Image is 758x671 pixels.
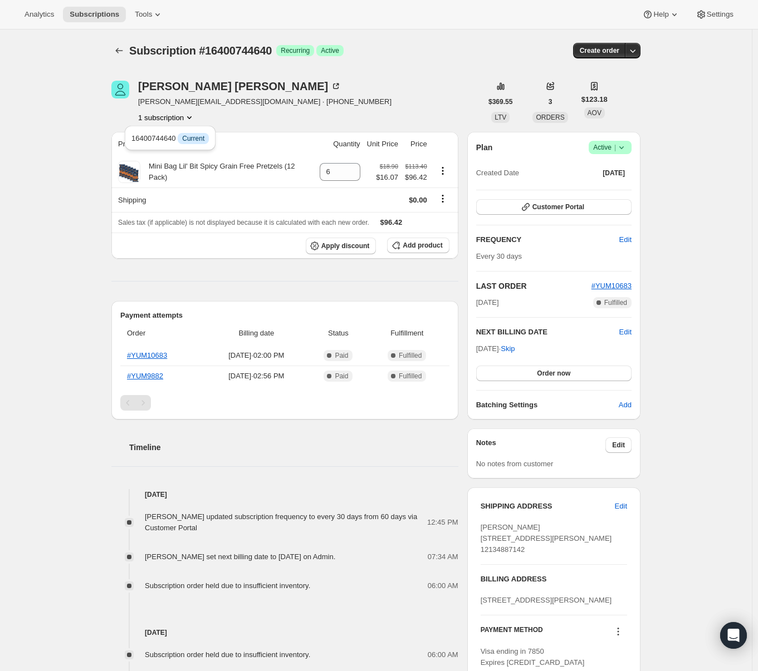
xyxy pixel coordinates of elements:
button: Subscriptions [111,43,127,58]
nav: Pagination [120,395,449,411]
button: Apply discount [306,238,376,254]
span: Customer Portal [532,203,584,211]
span: Every 30 days [476,252,522,260]
button: Order now [476,366,632,381]
h2: NEXT BILLING DATE [476,327,619,338]
button: Edit [619,327,632,338]
span: [STREET_ADDRESS][PERSON_NAME] [481,596,612,604]
span: [PERSON_NAME][EMAIL_ADDRESS][DOMAIN_NAME] · [PHONE_NUMBER] [138,96,392,107]
button: #YUM10683 [591,280,632,292]
span: Add product [403,241,442,250]
span: Visa ending in 7850 Expires [CREDIT_CARD_DATA] [481,647,585,667]
span: [DATE] [476,297,499,308]
span: $123.18 [581,94,608,105]
h2: LAST ORDER [476,280,591,292]
span: Create order [580,46,619,55]
span: Current [182,134,204,143]
h2: Plan [476,142,493,153]
span: Status [312,328,365,339]
span: Settings [707,10,733,19]
span: Order now [537,369,570,378]
span: $0.00 [409,196,427,204]
div: Mini Bag Lil' Bit Spicy Grain Free Pretzels (12 Pack) [140,161,313,183]
button: 16400744640 InfoCurrent [128,129,212,147]
small: $18.90 [380,163,398,170]
span: 16400744640 [131,134,209,142]
button: Tools [128,7,170,22]
a: #YUM10683 [127,351,167,359]
th: Order [120,321,204,346]
span: Recurring [281,46,310,55]
span: Apply discount [321,241,370,250]
span: Subscriptions [70,10,119,19]
button: Add [612,396,638,414]
h4: [DATE] [111,489,458,500]
span: $96.42 [405,172,427,183]
h2: Payment attempts [120,310,449,321]
div: [PERSON_NAME] [PERSON_NAME] [138,81,341,92]
span: Subscription #16400744640 [129,45,272,57]
button: Edit [608,497,634,515]
span: [DATE] · 02:00 PM [208,350,305,361]
span: Subscription order held due to insufficient inventory. [145,650,310,659]
button: Edit [613,231,638,249]
span: Billing date [208,328,305,339]
span: Wendy Rice-Isaacs [111,81,129,98]
span: | [614,143,616,152]
button: Product actions [138,112,195,123]
span: AOV [588,109,601,117]
span: Fulfilled [399,351,422,360]
span: 06:00 AM [428,580,458,591]
span: #YUM10683 [591,282,632,290]
h6: Batching Settings [476,399,619,411]
button: Skip [494,340,521,358]
span: [DATE] [603,169,625,177]
button: Edit [605,437,632,453]
h3: BILLING ADDRESS [481,574,627,585]
span: [DATE] · 02:56 PM [208,371,305,382]
th: Product [111,132,316,156]
h3: Notes [476,437,606,453]
h3: SHIPPING ADDRESS [481,501,615,512]
span: Fulfillment [371,328,443,339]
span: Add [619,399,632,411]
span: 3 [549,97,552,106]
button: Customer Portal [476,199,632,215]
button: [DATE] [596,165,632,181]
a: #YUM9882 [127,372,163,380]
h2: Timeline [129,442,458,453]
span: [PERSON_NAME] [STREET_ADDRESS][PERSON_NAME] 12134887142 [481,523,612,554]
div: Open Intercom Messenger [720,622,747,649]
span: 07:34 AM [428,551,458,563]
button: Settings [689,7,740,22]
button: Create order [573,43,626,58]
th: Quantity [316,132,364,156]
h2: FREQUENCY [476,234,619,245]
span: 06:00 AM [428,649,458,660]
span: [DATE] · [476,344,515,353]
button: Analytics [18,7,61,22]
span: Analytics [25,10,54,19]
th: Shipping [111,188,316,212]
button: Add product [387,238,449,253]
span: $369.55 [488,97,512,106]
span: Paid [335,372,348,381]
span: Help [653,10,668,19]
span: Edit [619,234,632,245]
span: $96.42 [380,218,403,226]
span: Edit [612,441,625,450]
span: Skip [501,343,515,354]
span: Paid [335,351,348,360]
span: [PERSON_NAME] set next billing date to [DATE] on Admin. [145,552,335,561]
button: Subscriptions [63,7,126,22]
span: Sales tax (if applicable) is not displayed because it is calculated with each new order. [118,219,369,226]
span: LTV [495,114,506,121]
th: Price [402,132,431,156]
span: Active [593,142,627,153]
button: $369.55 [482,94,519,110]
span: Tools [135,10,152,19]
h3: PAYMENT METHOD [481,625,543,640]
button: Product actions [434,165,452,177]
span: Fulfilled [604,298,627,307]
